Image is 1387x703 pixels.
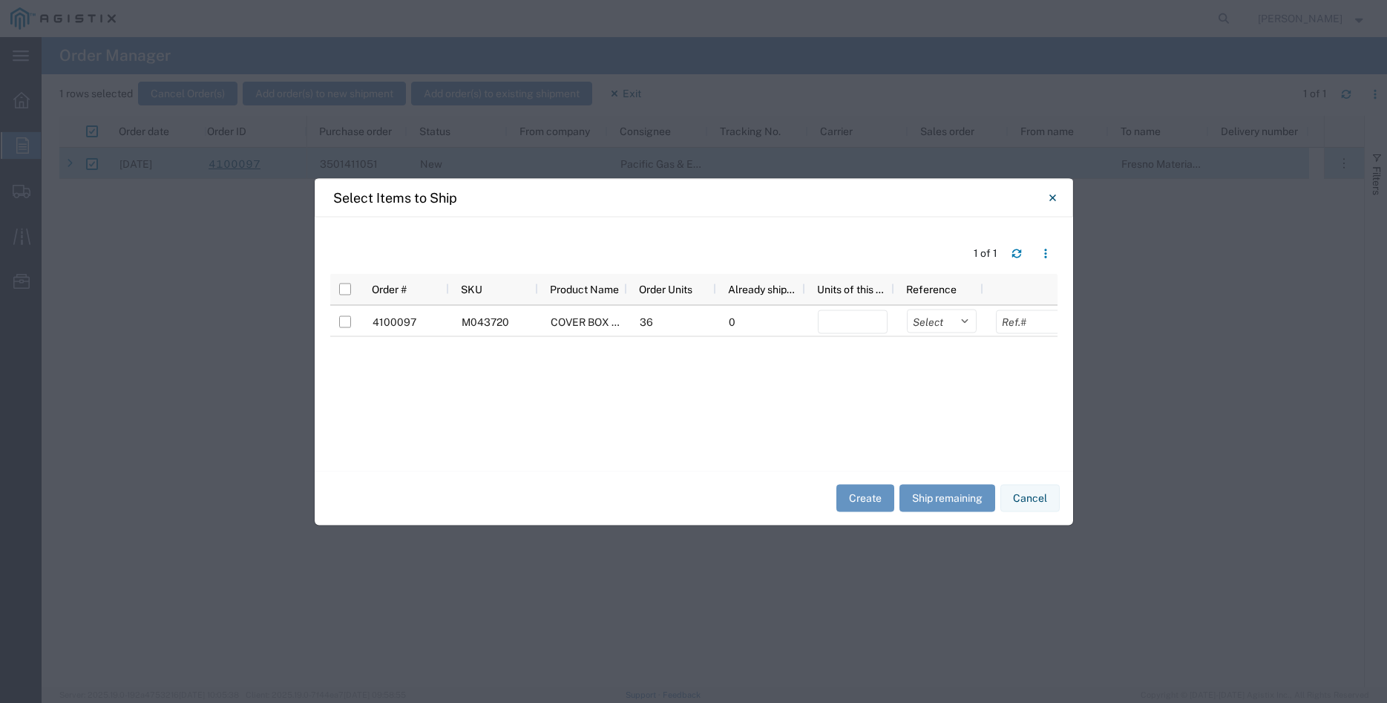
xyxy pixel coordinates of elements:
[461,283,482,295] span: SKU
[729,315,735,327] span: 0
[728,283,799,295] span: Already shipped
[1038,183,1068,212] button: Close
[462,315,509,327] span: M043720
[639,283,692,295] span: Order Units
[836,485,894,512] button: Create
[372,283,407,295] span: Order #
[906,283,957,295] span: Reference
[1005,241,1029,265] button: Refresh table
[817,283,888,295] span: Units of this shipment
[996,310,1066,333] input: Ref.#
[640,315,653,327] span: 36
[550,283,619,295] span: Product Name
[551,315,656,327] span: COVER BOX 17" X 30"
[1000,485,1060,512] button: Cancel
[333,188,457,208] h4: Select Items to Ship
[373,315,416,327] span: 4100097
[974,246,1000,261] div: 1 of 1
[899,485,995,512] button: Ship remaining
